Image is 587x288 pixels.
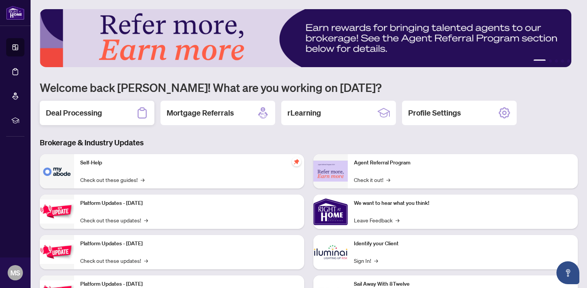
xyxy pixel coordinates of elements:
img: Self-Help [40,154,74,188]
span: → [374,256,378,265]
h2: Profile Settings [408,108,461,118]
span: MS [10,267,20,278]
a: Check out these updates!→ [80,256,148,265]
span: pushpin [292,157,301,166]
a: Sign In!→ [354,256,378,265]
p: We want to hear what you think! [354,199,572,208]
h1: Welcome back [PERSON_NAME]! What are you working on [DATE]? [40,80,578,95]
p: Platform Updates - [DATE] [80,240,298,248]
p: Platform Updates - [DATE] [80,199,298,208]
h2: rLearning [287,108,321,118]
a: Check out these updates!→ [80,216,148,224]
a: Check it out!→ [354,175,390,184]
img: Platform Updates - July 21, 2025 [40,200,74,224]
span: → [144,216,148,224]
button: 1 [533,60,546,63]
img: Identify your Client [313,235,348,269]
span: → [396,216,399,224]
p: Agent Referral Program [354,159,572,167]
img: Agent Referral Program [313,161,348,182]
span: → [144,256,148,265]
h2: Mortgage Referrals [167,108,234,118]
img: We want to hear what you think! [313,195,348,229]
img: Slide 0 [40,9,571,67]
img: logo [6,6,24,20]
span: → [386,175,390,184]
button: Open asap [556,261,579,284]
button: 5 [567,60,570,63]
p: Identify your Client [354,240,572,248]
img: Platform Updates - July 8, 2025 [40,240,74,264]
h2: Deal Processing [46,108,102,118]
button: 3 [555,60,558,63]
p: Self-Help [80,159,298,167]
a: Check out these guides!→ [80,175,144,184]
a: Leave Feedback→ [354,216,399,224]
h3: Brokerage & Industry Updates [40,137,578,148]
span: → [141,175,144,184]
button: 4 [561,60,564,63]
button: 2 [549,60,552,63]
